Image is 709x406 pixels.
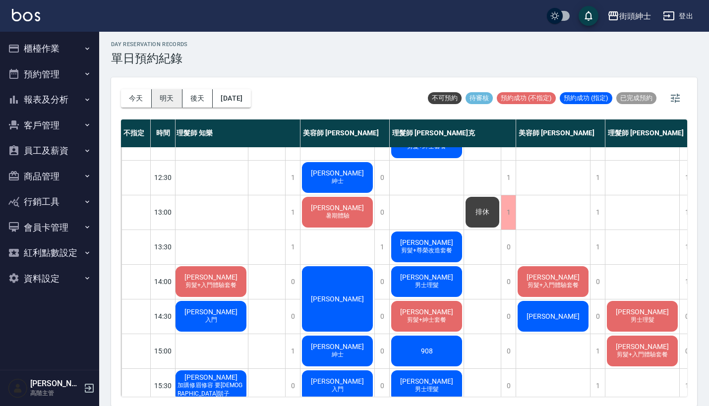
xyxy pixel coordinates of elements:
span: 剪髮+尊榮改造套餐 [399,246,454,255]
span: 不可預約 [428,94,462,103]
div: 街頭紳士 [619,10,651,22]
img: Logo [12,9,40,21]
span: 排休 [473,208,491,217]
div: 0 [501,299,516,334]
button: 資料設定 [4,266,95,291]
div: 1 [590,161,605,195]
div: 1 [285,230,300,264]
div: 0 [374,334,389,368]
div: 1 [679,369,694,403]
span: [PERSON_NAME] [309,169,366,177]
span: [PERSON_NAME] [182,373,239,381]
span: 剪髮+入門體驗套餐 [615,350,670,359]
div: 13:30 [151,230,176,264]
div: 1 [679,195,694,230]
span: 男士理髮 [413,385,441,394]
div: 1 [501,195,516,230]
button: 今天 [121,89,152,108]
span: [PERSON_NAME] [614,308,671,316]
div: 0 [679,299,694,334]
span: 剪髮+紳士套餐 [405,316,448,324]
span: [PERSON_NAME] [182,273,239,281]
div: 美容師 [PERSON_NAME] [516,119,605,147]
span: 紳士 [330,177,346,185]
span: 剪髮+入門體驗套餐 [183,281,238,290]
div: 0 [590,265,605,299]
button: 客戶管理 [4,113,95,138]
button: 商品管理 [4,164,95,189]
span: 暑期體驗 [324,212,352,220]
div: 理髮師 知樂 [174,119,300,147]
span: [PERSON_NAME] [525,312,582,320]
span: [PERSON_NAME] [309,343,366,350]
div: 0 [501,265,516,299]
button: 行銷工具 [4,189,95,215]
button: 登出 [659,7,697,25]
div: 0 [285,265,300,299]
div: 13:00 [151,195,176,230]
span: [PERSON_NAME] [398,273,455,281]
div: 不指定 [121,119,151,147]
div: 1 [501,161,516,195]
div: 1 [590,334,605,368]
div: 0 [285,299,300,334]
span: 男士理髮 [629,316,656,324]
div: 美容師 [PERSON_NAME] [300,119,390,147]
h5: [PERSON_NAME] [30,379,81,389]
div: 14:00 [151,264,176,299]
div: 0 [679,334,694,368]
div: 1 [679,265,694,299]
span: 加購修眉修容 要[DEMOGRAPHIC_DATA]鬍子 [176,381,246,398]
span: 剪髮+入門體驗套餐 [526,281,581,290]
span: 908 [419,347,435,355]
div: 1 [679,161,694,195]
div: 0 [590,299,605,334]
button: 預約管理 [4,61,95,87]
button: 街頭紳士 [603,6,655,26]
button: 會員卡管理 [4,215,95,240]
span: [PERSON_NAME] [525,273,582,281]
div: 1 [590,230,605,264]
h2: day Reservation records [111,41,188,48]
div: 0 [501,334,516,368]
span: [PERSON_NAME] [398,308,455,316]
button: 紅利點數設定 [4,240,95,266]
div: 理髮師 [PERSON_NAME] [605,119,695,147]
button: save [579,6,598,26]
div: 1 [679,230,694,264]
span: [PERSON_NAME] [309,295,366,303]
span: [PERSON_NAME] [614,343,671,350]
span: [PERSON_NAME] [309,204,366,212]
div: 理髮師 [PERSON_NAME]克 [390,119,516,147]
div: 0 [374,265,389,299]
button: 後天 [182,89,213,108]
button: 員工及薪資 [4,138,95,164]
div: 1 [285,161,300,195]
div: 15:00 [151,334,176,368]
h3: 單日預約紀錄 [111,52,188,65]
span: 待審核 [466,94,493,103]
div: 1 [374,230,389,264]
button: 明天 [152,89,182,108]
span: 已完成預約 [616,94,656,103]
div: 1 [285,334,300,368]
p: 高階主管 [30,389,81,398]
button: 報表及分析 [4,87,95,113]
span: 入門 [203,316,219,324]
div: 0 [501,230,516,264]
div: 0 [501,369,516,403]
span: [PERSON_NAME] [309,377,366,385]
span: 預約成功 (指定) [560,94,612,103]
div: 0 [374,161,389,195]
button: [DATE] [213,89,250,108]
span: 紳士 [330,350,346,359]
span: 入門 [330,385,346,394]
div: 14:30 [151,299,176,334]
div: 0 [374,195,389,230]
span: [PERSON_NAME] [398,377,455,385]
div: 12:30 [151,160,176,195]
div: 15:30 [151,368,176,403]
div: 時間 [151,119,176,147]
div: 1 [590,369,605,403]
span: 預約成功 (不指定) [497,94,556,103]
